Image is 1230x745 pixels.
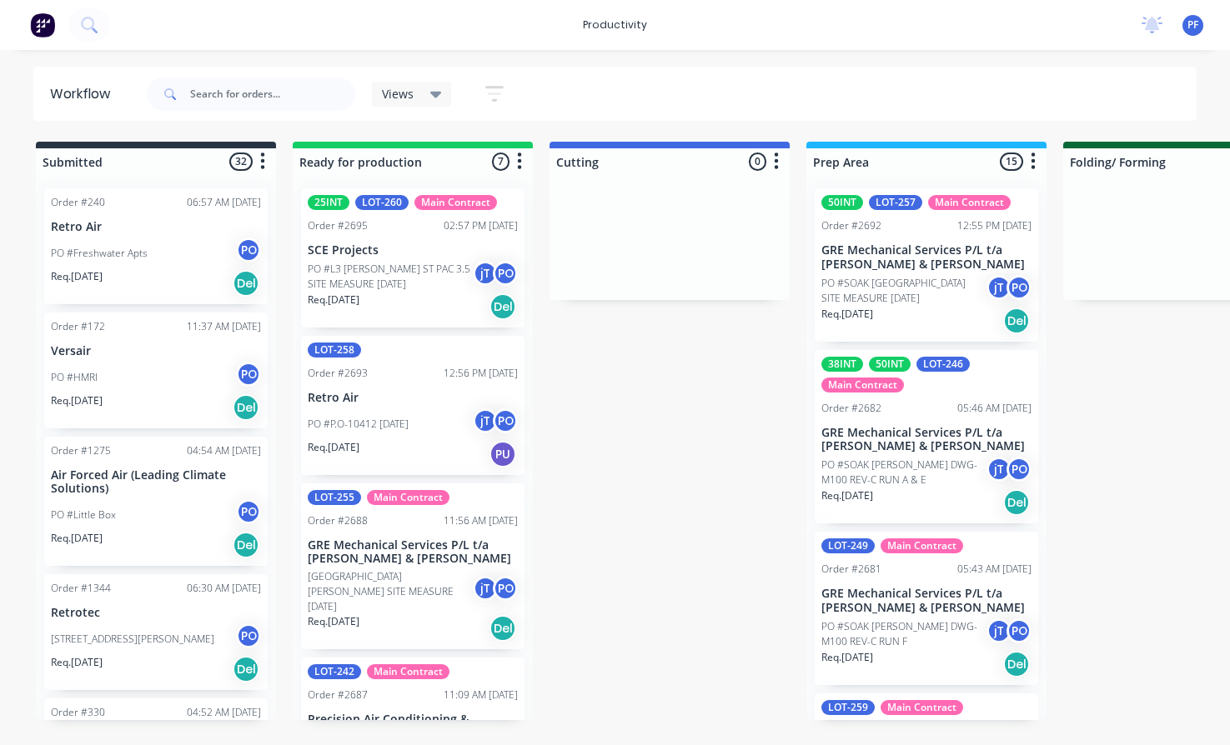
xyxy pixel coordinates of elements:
div: LOT-255 [308,490,361,505]
div: 50INT [821,195,863,210]
p: Req. [DATE] [308,440,359,455]
div: Del [233,532,259,558]
div: Del [1003,307,1030,334]
div: Order #2692 [821,218,881,233]
div: Order #17211:37 AM [DATE]VersairPO #HMRIPOReq.[DATE]Del [44,312,268,428]
div: 12:55 PM [DATE] [957,218,1032,233]
p: GRE Mechanical Services P/L t/a [PERSON_NAME] & [PERSON_NAME] [821,243,1032,272]
div: PO [493,408,518,433]
div: Main Contract [881,700,963,715]
div: LOT-249 [821,538,875,553]
div: jT [987,457,1012,482]
div: 02:57 PM [DATE] [444,218,518,233]
p: PO #SOAK [PERSON_NAME] DWG-M100 REV-C RUN F [821,619,987,649]
div: Order #1344 [51,581,111,596]
div: 06:30 AM [DATE] [187,581,261,596]
p: Retrotec [51,606,261,620]
div: LOT-258Order #269312:56 PM [DATE]Retro AirPO #P.O-10412 [DATE]jTPOReq.[DATE]PU [301,336,525,475]
div: jT [987,275,1012,300]
div: jT [473,408,498,433]
div: Order #240 [51,195,105,210]
div: Main Contract [821,377,904,392]
div: Order #2681 [821,562,881,577]
div: Order #1275 [51,443,111,458]
div: Order #2695 [308,218,368,233]
div: Order #24006:57 AM [DATE]Retro AirPO #Freshwater AptsPOReq.[DATE]Del [44,188,268,304]
div: 11:37 AM [DATE] [187,319,261,334]
div: PO [1007,275,1032,300]
p: GRE Mechanical Services P/L t/a [PERSON_NAME] & [PERSON_NAME] [821,426,1032,454]
div: 04:52 AM [DATE] [187,705,261,720]
p: PO #L3 [PERSON_NAME] ST PAC 3.5 SITE MEASURE [DATE] [308,262,473,292]
p: PO #P.O-10412 [DATE] [308,417,409,432]
p: PO #Little Box [51,507,116,522]
div: Order #330 [51,705,105,720]
p: PO #SOAK [GEOGRAPHIC_DATA] SITE MEASURE [DATE] [821,276,987,306]
div: Order #2682 [821,401,881,416]
div: 04:54 AM [DATE] [187,443,261,458]
div: Del [1003,489,1030,516]
div: productivity [575,12,655,37]
div: PO [493,576,518,601]
p: Req. [DATE] [308,292,359,307]
p: SCE Projects [308,243,518,257]
div: Main Contract [367,664,449,679]
div: Order #2687 [308,687,368,702]
div: PO [1007,457,1032,482]
div: 11:56 AM [DATE] [444,513,518,528]
div: Order #2688 [308,513,368,528]
div: 05:46 AM [DATE] [957,401,1032,416]
p: Retro Air [308,391,518,405]
p: PO #HMRI [51,370,98,385]
p: Req. [DATE] [821,650,873,665]
div: Main Contract [928,195,1011,210]
div: Workflow [50,84,118,104]
p: Req. [DATE] [308,614,359,629]
p: Retro Air [51,220,261,234]
div: LOT-257 [869,195,922,210]
p: Req. [DATE] [821,307,873,322]
div: 25INT [308,195,349,210]
div: Del [1003,651,1030,677]
div: PO [236,623,261,648]
div: Del [233,656,259,682]
p: [GEOGRAPHIC_DATA][PERSON_NAME] SITE MEASURE [DATE] [308,569,473,614]
div: LOT-249Main ContractOrder #268105:43 AM [DATE]GRE Mechanical Services P/L t/a [PERSON_NAME] & [PE... [815,532,1038,685]
div: Main Contract [414,195,497,210]
p: Versair [51,344,261,358]
div: Main Contract [881,538,963,553]
div: Del [489,293,516,320]
p: Req. [DATE] [51,531,103,546]
div: jT [473,261,498,286]
div: Del [233,270,259,297]
div: 06:57 AM [DATE] [187,195,261,210]
div: PO [236,499,261,524]
div: 05:43 AM [DATE] [957,562,1032,577]
span: Views [382,85,414,102]
div: 11:09 AM [DATE] [444,687,518,702]
div: Order #172 [51,319,105,334]
div: 25INTLOT-260Main ContractOrder #269502:57 PM [DATE]SCE ProjectsPO #L3 [PERSON_NAME] ST PAC 3.5 SI... [301,188,525,327]
p: Req. [DATE] [51,655,103,670]
div: 50INTLOT-257Main ContractOrder #269212:55 PM [DATE]GRE Mechanical Services P/L t/a [PERSON_NAME] ... [815,188,1038,342]
div: jT [473,576,498,601]
div: LOT-255Main ContractOrder #268811:56 AM [DATE]GRE Mechanical Services P/L t/a [PERSON_NAME] & [PE... [301,483,525,650]
input: Search for orders... [190,77,355,111]
p: PO #Freshwater Apts [51,246,148,261]
p: [STREET_ADDRESS][PERSON_NAME] [51,632,214,647]
div: 12:56 PM [DATE] [444,366,518,381]
div: LOT-260 [355,195,409,210]
div: LOT-259 [821,700,875,715]
div: Del [489,615,516,642]
p: Req. [DATE] [51,393,103,408]
div: PO [493,261,518,286]
p: GRE Mechanical Services P/L t/a [PERSON_NAME] & [PERSON_NAME] [308,538,518,567]
span: PF [1187,17,1198,32]
p: Precision Air Conditioning & Electrical Pty Ltd [308,712,518,741]
div: jT [987,618,1012,643]
div: Order #2693 [308,366,368,381]
p: Req. [DATE] [51,269,103,284]
div: PU [489,441,516,467]
p: PO #SOAK [PERSON_NAME] DWG-M100 REV-C RUN A & E [821,457,987,487]
p: GRE Mechanical Services P/L t/a [PERSON_NAME] & [PERSON_NAME] [821,587,1032,615]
